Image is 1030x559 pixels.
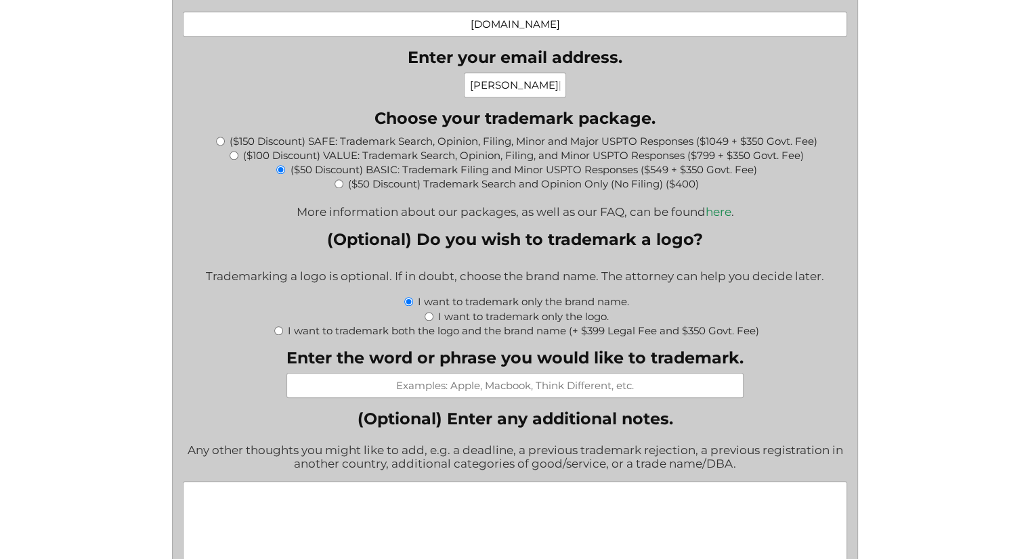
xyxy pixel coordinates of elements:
legend: (Optional) Do you wish to trademark a logo? [327,229,703,249]
label: ($100 Discount) VALUE: Trademark Search, Opinion, Filing, and Minor USPTO Responses ($799 + $350 ... [243,149,804,162]
div: More information about our packages, as well as our FAQ, can be found . [183,196,847,219]
label: I want to trademark both the logo and the brand name (+ $399 Legal Fee and $350 Govt. Fee) [288,324,759,337]
legend: Choose your trademark package. [374,108,656,128]
label: (Optional) Enter any additional notes. [183,409,847,428]
label: Enter the word or phrase you would like to trademark. [286,348,744,367]
input: Examples: techstuff.com, techstuff.com/shop [183,12,847,37]
label: ($50 Discount) Trademark Search and Opinion Only (No Filing) ($400) [348,177,699,190]
label: I want to trademark only the brand name. [418,295,629,308]
a: here [705,205,731,219]
div: Trademarking a logo is optional. If in doubt, choose the brand name. The attorney can help you de... [183,261,847,294]
label: Enter your email address. [408,47,622,67]
label: ($50 Discount) BASIC: Trademark Filing and Minor USPTO Responses ($549 + $350 Govt. Fee) [290,163,756,176]
div: Any other thoughts you might like to add, e.g. a deadline, a previous trademark rejection, a prev... [183,434,847,481]
label: I want to trademark only the logo. [438,310,609,323]
label: ($150 Discount) SAFE: Trademark Search, Opinion, Filing, Minor and Major USPTO Responses ($1049 +... [230,135,817,148]
input: Examples: Apple, Macbook, Think Different, etc. [286,373,744,398]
